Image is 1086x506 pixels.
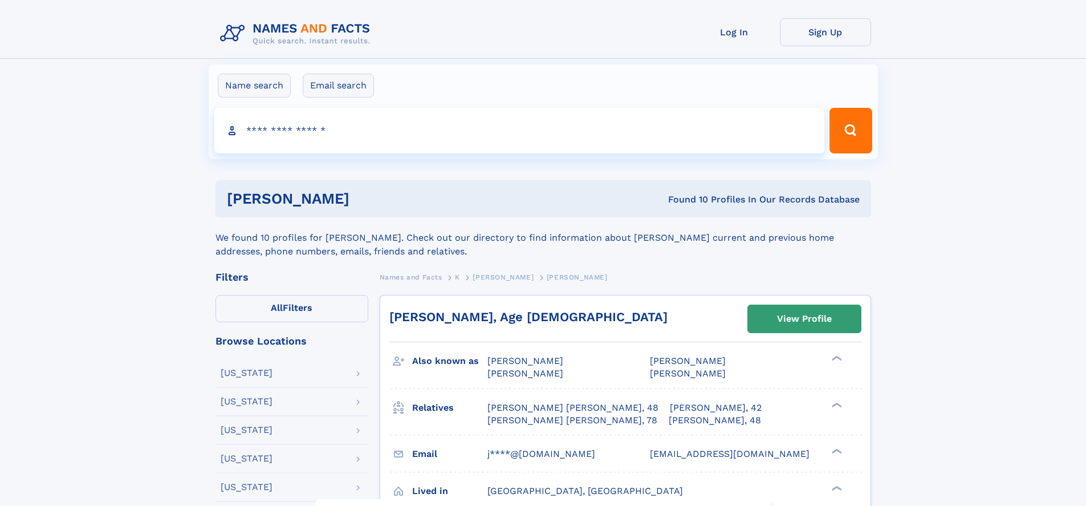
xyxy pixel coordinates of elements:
h3: Also known as [412,351,487,371]
div: [US_STATE] [221,397,272,406]
h3: Relatives [412,398,487,418]
div: Filters [215,272,368,282]
div: [US_STATE] [221,454,272,463]
h3: Lived in [412,481,487,501]
div: ❯ [829,484,843,492]
div: We found 10 profiles for [PERSON_NAME]. Check out our directory to find information about [PERSON... [215,217,871,258]
button: Search Button [829,108,872,153]
a: [PERSON_NAME], 48 [669,414,761,427]
span: [PERSON_NAME] [487,368,563,379]
span: [PERSON_NAME] [650,368,726,379]
a: [PERSON_NAME] [473,270,534,284]
div: Browse Locations [215,336,368,346]
span: K [455,273,460,281]
img: Logo Names and Facts [215,18,380,49]
span: All [271,302,283,313]
div: Found 10 Profiles In Our Records Database [509,193,860,206]
a: [PERSON_NAME] [PERSON_NAME], 48 [487,402,658,414]
a: Sign Up [780,18,871,46]
span: [PERSON_NAME] [650,355,726,366]
a: [PERSON_NAME], Age [DEMOGRAPHIC_DATA] [389,310,668,324]
a: View Profile [748,305,861,333]
span: [PERSON_NAME] [487,355,563,366]
label: Filters [215,295,368,322]
a: K [455,270,460,284]
a: [PERSON_NAME] [PERSON_NAME], 78 [487,414,657,427]
div: [US_STATE] [221,483,272,492]
h3: Email [412,444,487,464]
div: [US_STATE] [221,369,272,378]
div: ❯ [829,355,843,362]
span: [GEOGRAPHIC_DATA], [GEOGRAPHIC_DATA] [487,485,683,496]
label: Name search [218,74,291,98]
div: View Profile [777,306,832,332]
span: [PERSON_NAME] [473,273,534,281]
div: [US_STATE] [221,426,272,435]
a: [PERSON_NAME], 42 [670,402,762,414]
span: [EMAIL_ADDRESS][DOMAIN_NAME] [650,448,810,459]
h1: [PERSON_NAME] [227,192,509,206]
a: Log In [689,18,780,46]
span: [PERSON_NAME] [547,273,608,281]
div: ❯ [829,401,843,408]
input: search input [214,108,825,153]
a: Names and Facts [380,270,442,284]
label: Email search [303,74,374,98]
div: ❯ [829,447,843,455]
